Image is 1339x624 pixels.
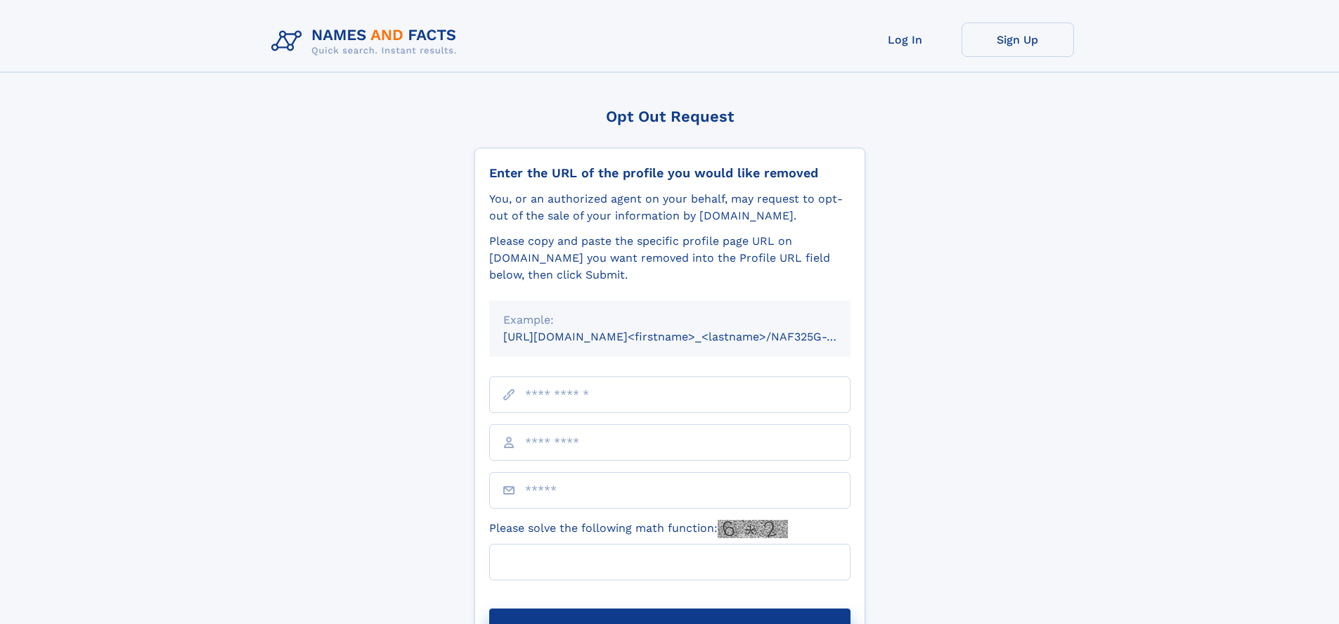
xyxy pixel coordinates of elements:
[489,165,850,181] div: Enter the URL of the profile you would like removed
[489,233,850,284] div: Please copy and paste the specific profile page URL on [DOMAIN_NAME] you want removed into the Pr...
[503,312,836,329] div: Example:
[489,520,788,538] label: Please solve the following math function:
[489,191,850,224] div: You, or an authorized agent on your behalf, may request to opt-out of the sale of your informatio...
[962,23,1074,57] a: Sign Up
[474,108,865,125] div: Opt Out Request
[266,23,468,61] img: Logo Names and Facts
[849,23,962,57] a: Log In
[503,330,877,343] small: [URL][DOMAIN_NAME]<firstname>_<lastname>/NAF325G-xxxxxxxx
